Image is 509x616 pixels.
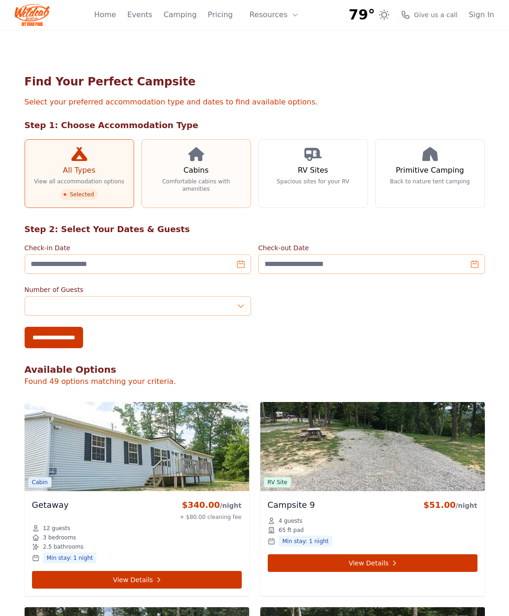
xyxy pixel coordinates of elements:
[25,363,485,376] h2: Available Options
[264,477,291,487] span: RV Site
[94,9,116,20] a: Home
[34,178,124,185] p: View all accommodation options
[43,525,71,532] span: 12 guests
[396,165,464,176] h3: Primitive Camping
[32,499,69,512] h3: Getaway
[43,552,97,564] span: Min stay: 1 night
[43,543,84,551] span: 2.5 bathrooms
[208,9,233,20] a: Pricing
[149,178,243,193] p: Comfortable cabins with amenities
[401,10,457,19] a: Give us a call
[25,376,485,387] p: Found 49 options matching your criteria.
[43,534,76,541] span: 3 bedrooms
[258,139,368,208] a: RV Sites Spacious sites for your RV
[268,499,315,512] h3: Campsite 9
[25,402,249,491] img: Getaway
[349,6,375,23] span: 79°
[390,178,470,185] p: Back to nature tent camping
[163,9,196,20] a: Camping
[277,178,349,185] p: Spacious sites for your RV
[127,9,152,20] a: Events
[28,477,52,487] span: Cabin
[244,6,304,24] button: Resources
[183,165,208,176] h3: Cabins
[180,513,241,521] div: + $80.00 cleaning fee
[414,10,457,19] span: Give us a call
[25,74,485,89] h1: Find Your Perfect Campsite
[32,571,242,589] a: View Details
[469,9,494,20] a: Sign In
[25,243,251,253] label: Check-in Date
[142,139,251,208] a: Cabins Comfortable cabins with amenities
[298,165,328,176] h3: RV Sites
[279,536,333,547] span: Min stay: 1 night
[25,97,485,108] p: Select your preferred accommodation type and dates to find available options.
[279,526,304,534] span: 65 ft pad
[279,517,303,525] span: 4 guests
[25,139,134,208] a: All Types View all accommodation options Selected
[220,502,242,509] span: /night
[25,223,485,236] h2: Step 2: Select Your Dates & Guests
[456,502,477,509] span: /night
[423,499,477,512] div: $51.00
[268,554,477,572] a: View Details
[15,4,50,26] img: Wildcat Logo
[25,285,251,294] label: Number of Guests
[25,119,485,132] h2: Step 1: Choose Accommodation Type
[258,243,485,253] label: Check-out Date
[375,139,485,208] a: Primitive Camping Back to nature tent camping
[180,499,241,512] div: $340.00
[60,189,97,200] span: Selected
[63,165,95,176] h3: All Types
[260,402,485,491] img: Campsite 9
